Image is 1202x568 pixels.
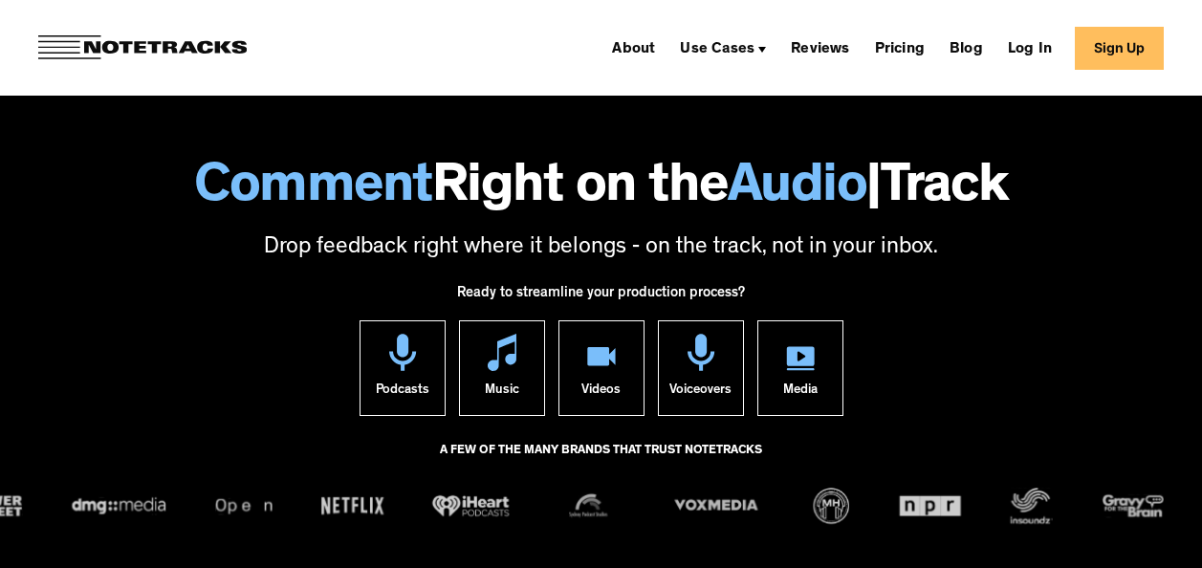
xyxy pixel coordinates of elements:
[459,320,545,416] a: Music
[942,33,991,63] a: Blog
[485,371,519,415] div: Music
[194,163,432,218] span: Comment
[19,232,1183,265] p: Drop feedback right where it belongs - on the track, not in your inbox.
[680,42,754,57] div: Use Cases
[867,33,932,63] a: Pricing
[457,274,745,320] div: Ready to streamline your production process?
[1000,33,1060,63] a: Log In
[783,33,857,63] a: Reviews
[669,371,732,415] div: Voiceovers
[866,163,881,218] span: |
[360,320,446,416] a: Podcasts
[672,33,774,63] div: Use Cases
[376,371,429,415] div: Podcasts
[604,33,663,63] a: About
[19,163,1183,218] h1: Right on the Track
[1075,27,1164,70] a: Sign Up
[658,320,744,416] a: Voiceovers
[728,163,867,218] span: Audio
[757,320,843,416] a: Media
[440,435,762,487] div: A FEW OF THE MANY BRANDS THAT TRUST NOTETRACKS
[581,371,621,415] div: Videos
[783,371,818,415] div: Media
[558,320,645,416] a: Videos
